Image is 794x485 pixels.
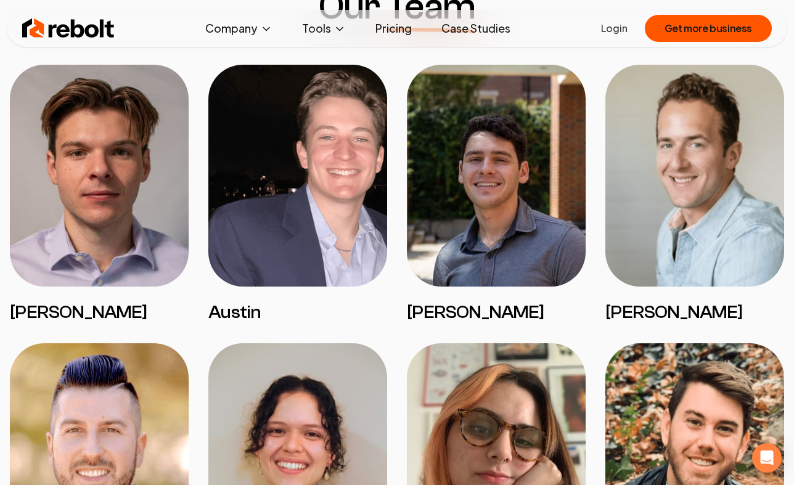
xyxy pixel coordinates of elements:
h3: Austin [208,301,387,324]
img: Ari [605,65,784,287]
img: Austin [208,65,387,287]
h3: [PERSON_NAME] [605,301,784,324]
button: Tools [292,16,356,41]
div: Open Intercom Messenger [752,443,782,473]
img: Mitchell [407,65,586,287]
h3: [PERSON_NAME] [10,301,189,324]
a: Case Studies [432,16,520,41]
button: Company [195,16,282,41]
a: Login [601,21,628,36]
button: Get more business [645,15,772,42]
img: Rebolt Logo [22,16,115,41]
img: Greg [10,65,189,287]
h3: [PERSON_NAME] [407,301,586,324]
a: Pricing [366,16,422,41]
